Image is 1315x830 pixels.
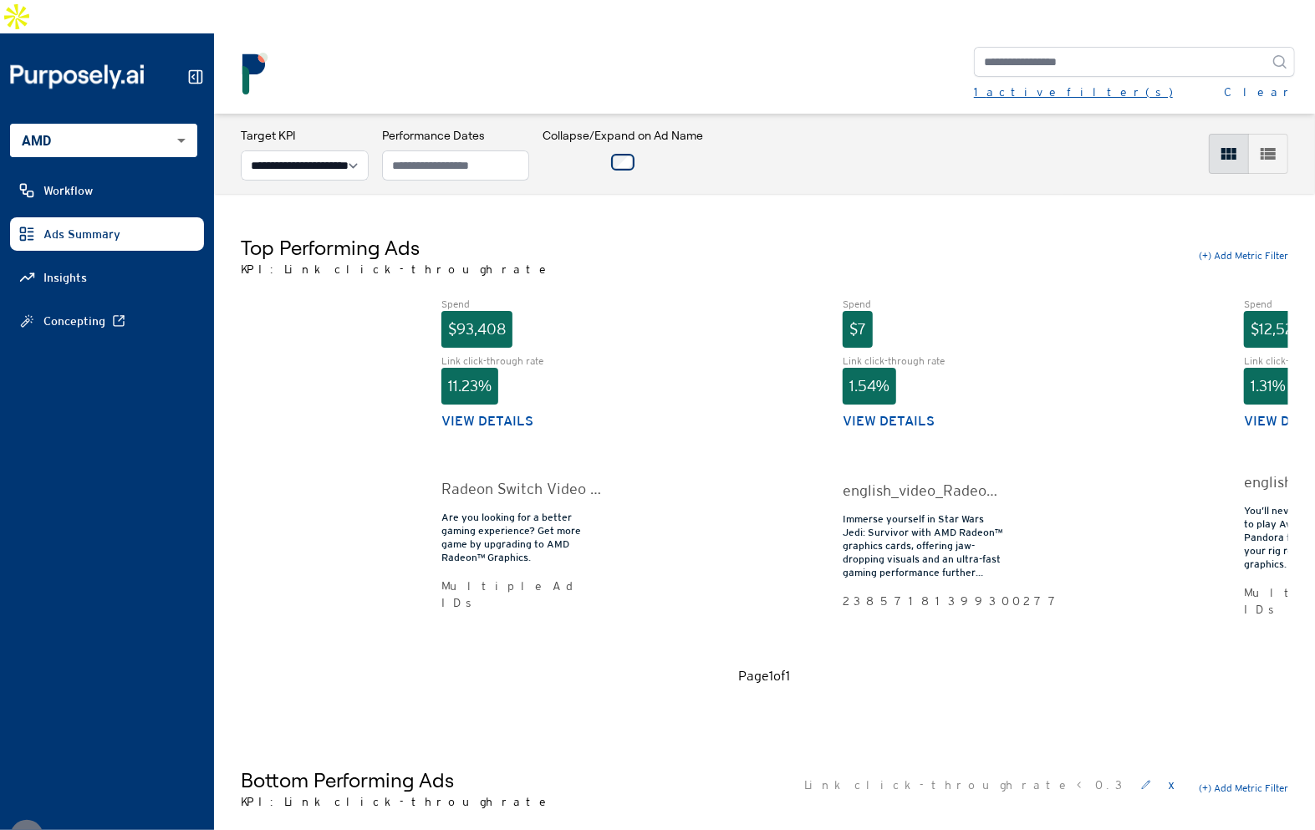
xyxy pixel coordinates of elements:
[1199,249,1288,262] button: (+) Add Metric Filter
[974,84,1173,100] button: 1active filter(s)
[241,793,553,810] p: KPI: Link click-through rate
[843,411,935,431] button: View details
[1244,368,1292,405] div: 1.31%
[974,84,1173,100] div: 1 active filter(s)
[10,124,197,157] div: AMD
[241,261,553,278] p: KPI: Link click-through rate
[382,127,529,144] h3: Performance Dates
[441,477,602,501] div: Radeon Switch Video - 48 Sec
[441,368,498,405] div: 11.23%
[241,234,553,261] h5: Top Performing Ads
[843,354,1003,368] div: Link click-through rate
[441,298,602,311] div: Spend
[441,511,602,564] div: Are you looking for a better gaming experience? Get more game by upgrading to AMD Radeon™ Graphics.
[10,261,204,294] a: Insights
[843,298,1003,311] div: Spend
[739,666,791,686] div: Page 1 of 1
[234,53,276,94] img: logo
[10,217,204,251] a: Ads Summary
[241,127,369,144] h3: Target KPI
[441,311,512,348] div: $93,408
[43,313,105,329] span: Concepting
[843,479,1003,502] div: english_video_Radeon RX Graphics Performance in Star Wars Jedi Survivor 16-9
[1244,311,1308,348] div: $12,524
[441,411,533,431] button: View details
[543,127,703,144] h3: Collapse/Expand on Ad Name
[10,304,204,338] a: Concepting
[441,354,602,368] div: Link click-through rate
[843,593,1003,609] div: 23857181399300277
[10,174,204,207] a: Workflow
[1199,782,1288,795] button: (+) Add Metric Filter
[804,777,1128,793] span: Link click-through rate < 0.3
[843,512,1003,579] div: Immerse yourself in Star Wars Jedi: Survivor with AMD Radeon™ graphics cards, offering jaw-droppi...
[43,182,93,199] span: Workflow
[1165,771,1178,798] button: x
[43,226,120,242] span: Ads Summary
[843,311,873,348] div: $7
[843,368,896,405] div: 1.54%
[1224,84,1295,100] button: Clear
[241,766,553,793] h5: Bottom Performing Ads
[441,578,602,611] div: Multiple Ad IDs
[43,269,87,286] span: Insights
